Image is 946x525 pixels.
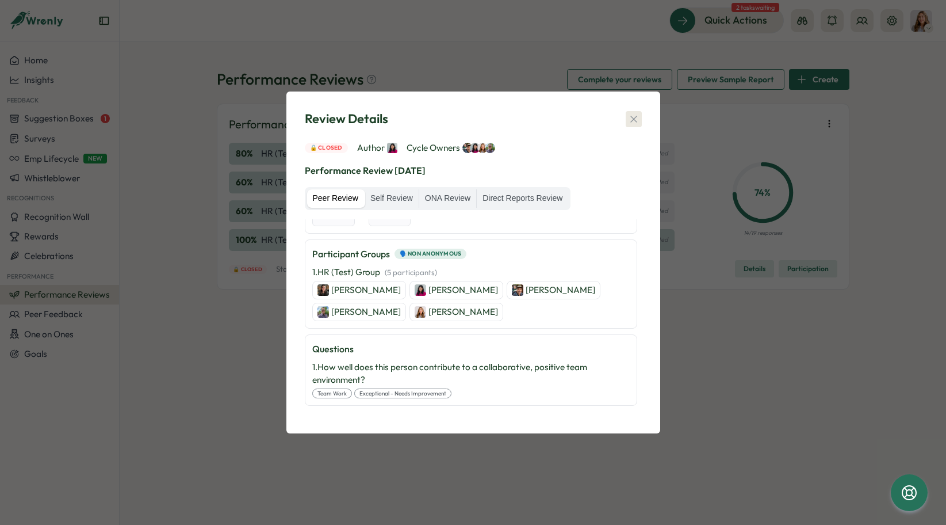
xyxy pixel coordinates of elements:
[470,143,480,153] img: Kat Haynes
[507,281,600,299] a: Sebastien Lounis[PERSON_NAME]
[477,143,488,153] img: Becky Romero
[331,306,401,318] p: [PERSON_NAME]
[312,281,406,299] a: Sarah Ahmari[PERSON_NAME]
[477,189,568,208] label: Direct Reports Review
[331,284,401,296] p: [PERSON_NAME]
[312,247,390,261] p: Participant Groups
[307,189,364,208] label: Peer Review
[310,143,343,153] span: 🔒 Closed
[357,142,397,154] span: Author
[400,249,462,258] span: 🗣️ Non Anonymous
[312,303,406,321] a: Ronnie Cuadro[PERSON_NAME]
[409,303,503,321] a: Becky Romero[PERSON_NAME]
[526,284,595,296] p: [PERSON_NAME]
[409,281,503,299] a: Kat Haynes[PERSON_NAME]
[365,189,419,208] label: Self Review
[317,284,329,296] img: Sarah Ahmari
[485,143,495,153] img: Ronnie Cuadro
[305,163,642,178] p: Performance Review [DATE]
[415,284,426,296] img: Kat Haynes
[428,284,498,296] p: [PERSON_NAME]
[385,268,437,277] span: ( 5 participants )
[312,361,630,386] p: 1 . How well does this person contribute to a collaborative, positive team environment?
[428,306,498,318] p: [PERSON_NAME]
[387,143,397,153] img: Kat Haynes
[354,389,451,399] div: Exceptional - Needs Improvement
[305,110,388,128] span: Review Details
[312,342,630,356] p: Questions
[312,266,437,279] p: 1 . HR (Test) Group
[512,284,523,296] img: Sebastien Lounis
[317,306,329,318] img: Ronnie Cuadro
[419,189,476,208] label: ONA Review
[462,143,473,153] img: Sebastien Lounis
[415,306,426,318] img: Becky Romero
[312,389,352,399] div: Team Work
[407,142,495,154] span: Cycle Owners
